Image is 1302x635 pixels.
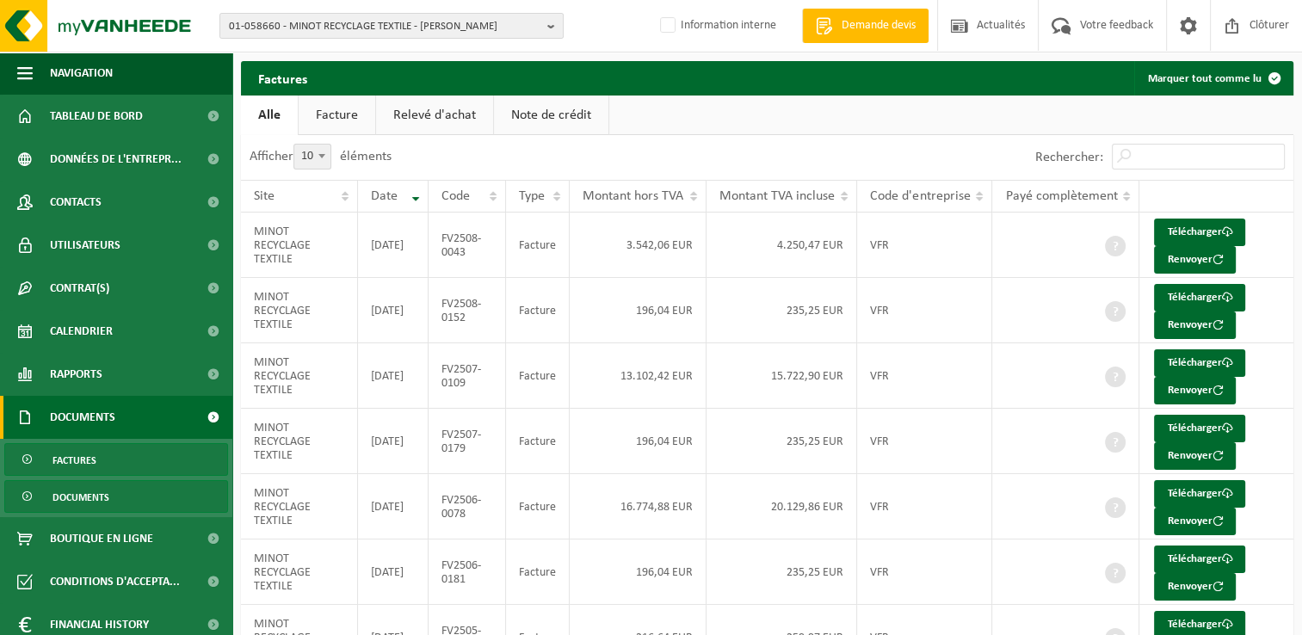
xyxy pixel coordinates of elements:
[50,310,113,353] span: Calendrier
[570,343,707,409] td: 13.102,42 EUR
[241,96,298,135] a: Alle
[719,189,835,203] span: Montant TVA incluse
[4,443,228,476] a: Factures
[241,409,358,474] td: MINOT RECYCLAGE TEXTILE
[241,343,358,409] td: MINOT RECYCLAGE TEXTILE
[707,213,857,278] td: 4.250,47 EUR
[50,181,102,224] span: Contacts
[358,409,429,474] td: [DATE]
[506,343,570,409] td: Facture
[429,343,506,409] td: FV2507-0109
[1154,284,1245,311] a: Télécharger
[229,14,540,40] span: 01-058660 - MINOT RECYCLAGE TEXTILE - [PERSON_NAME]
[494,96,608,135] a: Note de crédit
[429,409,506,474] td: FV2507-0179
[1154,349,1245,377] a: Télécharger
[429,539,506,605] td: FV2506-0181
[50,52,113,95] span: Navigation
[50,138,182,181] span: Données de l'entrepr...
[857,213,992,278] td: VFR
[707,539,857,605] td: 235,25 EUR
[429,278,506,343] td: FV2508-0152
[219,13,564,39] button: 01-058660 - MINOT RECYCLAGE TEXTILE - [PERSON_NAME]
[50,517,153,560] span: Boutique en ligne
[52,444,96,477] span: Factures
[707,474,857,539] td: 20.129,86 EUR
[583,189,683,203] span: Montant hors TVA
[358,539,429,605] td: [DATE]
[241,539,358,605] td: MINOT RECYCLAGE TEXTILE
[241,278,358,343] td: MINOT RECYCLAGE TEXTILE
[802,9,929,43] a: Demande devis
[429,213,506,278] td: FV2508-0043
[1154,480,1245,508] a: Télécharger
[1154,377,1236,404] button: Renvoyer
[50,560,180,603] span: Conditions d'accepta...
[570,409,707,474] td: 196,04 EUR
[441,189,470,203] span: Code
[250,150,392,163] label: Afficher éléments
[241,213,358,278] td: MINOT RECYCLAGE TEXTILE
[519,189,545,203] span: Type
[570,278,707,343] td: 196,04 EUR
[1154,508,1236,535] button: Renvoyer
[870,189,970,203] span: Code d'entreprise
[241,61,324,95] h2: Factures
[1154,442,1236,470] button: Renvoyer
[570,539,707,605] td: 196,04 EUR
[1005,189,1117,203] span: Payé complètement
[299,96,375,135] a: Facture
[52,481,109,514] span: Documents
[506,278,570,343] td: Facture
[358,343,429,409] td: [DATE]
[429,474,506,539] td: FV2506-0078
[1154,546,1245,573] a: Télécharger
[506,409,570,474] td: Facture
[358,278,429,343] td: [DATE]
[837,17,920,34] span: Demande devis
[294,145,330,169] span: 10
[506,474,570,539] td: Facture
[857,409,992,474] td: VFR
[707,409,857,474] td: 235,25 EUR
[4,480,228,513] a: Documents
[857,343,992,409] td: VFR
[254,189,275,203] span: Site
[371,189,398,203] span: Date
[1154,219,1245,246] a: Télécharger
[506,213,570,278] td: Facture
[50,353,102,396] span: Rapports
[1154,415,1245,442] a: Télécharger
[50,224,120,267] span: Utilisateurs
[358,474,429,539] td: [DATE]
[1154,573,1236,601] button: Renvoyer
[1154,246,1236,274] button: Renvoyer
[506,539,570,605] td: Facture
[376,96,493,135] a: Relevé d'achat
[570,474,707,539] td: 16.774,88 EUR
[50,396,115,439] span: Documents
[707,278,857,343] td: 235,25 EUR
[1154,311,1236,339] button: Renvoyer
[570,213,707,278] td: 3.542,06 EUR
[50,267,109,310] span: Contrat(s)
[857,474,992,539] td: VFR
[1134,61,1292,96] button: Marquer tout comme lu
[293,144,331,170] span: 10
[241,474,358,539] td: MINOT RECYCLAGE TEXTILE
[657,13,776,39] label: Information interne
[1035,151,1103,164] label: Rechercher:
[707,343,857,409] td: 15.722,90 EUR
[50,95,143,138] span: Tableau de bord
[857,278,992,343] td: VFR
[857,539,992,605] td: VFR
[358,213,429,278] td: [DATE]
